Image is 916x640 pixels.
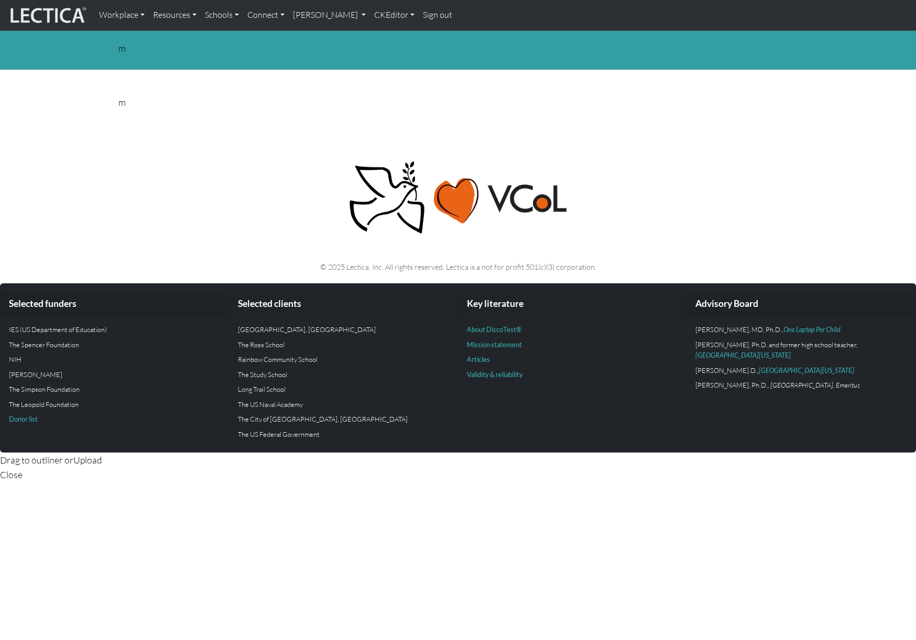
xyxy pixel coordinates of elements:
p: [PERSON_NAME].D., [695,365,907,376]
a: Validity & reliability [467,370,523,379]
a: One Laptop Per Child [783,325,841,334]
div: Selected funders [1,292,229,316]
p: Rainbow Community School [238,354,450,365]
p: The US Naval Academy [238,399,450,410]
a: Sign out [419,4,456,26]
div: m [112,95,804,109]
p: © 2025 Lectica, Inc. All rights reserved. Lectica is a not for profit 501(c)(3) corporation. [118,261,798,273]
a: Connect [243,4,289,26]
a: [GEOGRAPHIC_DATA][US_STATE] [695,351,791,359]
p: The Simpson Foundation [9,384,221,394]
a: CKEditor [370,4,419,26]
img: lecticalive [8,5,86,25]
a: Resources [149,4,201,26]
p: [PERSON_NAME], Ph.D. [695,380,907,390]
a: Schools [201,4,243,26]
p: [GEOGRAPHIC_DATA], [GEOGRAPHIC_DATA] [238,324,450,335]
p: [PERSON_NAME], Ph.D. and former high school teacher, [695,339,907,361]
p: [PERSON_NAME], MD, Ph.D., [695,324,907,335]
a: Workplace [95,4,149,26]
a: About DiscoTest® [467,325,521,334]
p: NIH [9,354,221,365]
a: [GEOGRAPHIC_DATA][US_STATE] [759,366,854,374]
p: The Leopold Foundation [9,399,221,410]
img: Peace, love, VCoL [346,160,570,236]
a: Donor list [9,415,38,423]
p: The Study School [238,369,450,380]
em: , [GEOGRAPHIC_DATA], Emeritus [768,381,860,389]
div: m [112,41,804,56]
p: [PERSON_NAME] [9,369,221,380]
p: The Spencer Foundation [9,339,221,350]
a: Articles [467,355,490,363]
p: Long Trail School [238,384,450,394]
p: IES (US Department of Education) [9,324,221,335]
a: Mission statement [467,340,522,349]
p: The Ross School [238,339,450,350]
span: Upload [73,454,102,466]
p: The City of [GEOGRAPHIC_DATA], [GEOGRAPHIC_DATA] [238,414,450,424]
p: The US Federal Government [238,429,450,439]
div: Selected clients [230,292,458,316]
a: [PERSON_NAME] [289,4,370,26]
div: Key literature [459,292,687,316]
div: Advisory Board [687,292,915,316]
